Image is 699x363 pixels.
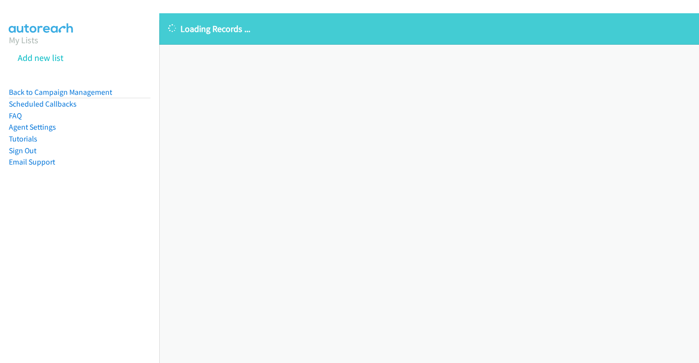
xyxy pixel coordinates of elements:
[168,22,690,35] p: Loading Records ...
[9,99,77,109] a: Scheduled Callbacks
[9,34,38,46] a: My Lists
[18,52,63,63] a: Add new list
[9,111,22,120] a: FAQ
[9,122,56,132] a: Agent Settings
[9,87,112,97] a: Back to Campaign Management
[9,134,37,143] a: Tutorials
[9,157,55,167] a: Email Support
[9,146,36,155] a: Sign Out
